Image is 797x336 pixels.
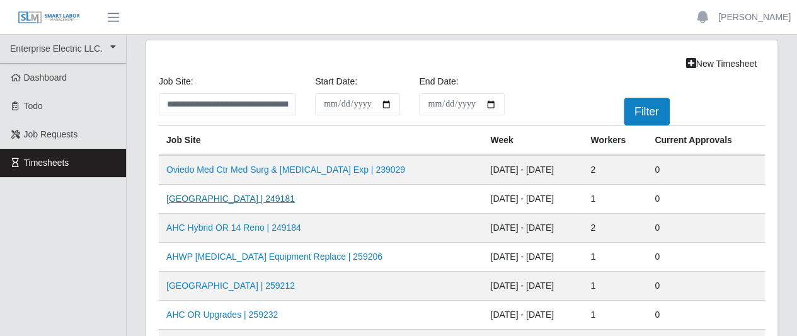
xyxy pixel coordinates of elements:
td: [DATE] - [DATE] [483,155,583,185]
a: [GEOGRAPHIC_DATA] | 259212 [166,281,295,291]
th: Current Approvals [647,126,765,156]
td: 2 [583,214,647,243]
td: 0 [647,214,765,243]
td: 0 [647,155,765,185]
a: AHWP [MEDICAL_DATA] Equipment Replace | 259206 [166,252,382,262]
label: Start Date: [315,75,357,88]
img: SLM Logo [18,11,81,25]
a: AHC Hybrid OR 14 Reno | 249184 [166,223,301,233]
a: Oviedo Med Ctr Med Surg & [MEDICAL_DATA] Exp | 239029 [166,165,405,175]
td: 1 [583,243,647,272]
td: 0 [647,243,765,272]
label: job site: [159,75,193,88]
td: 0 [647,301,765,330]
button: Filter [624,98,670,125]
td: 1 [583,301,647,330]
td: [DATE] - [DATE] [483,301,583,330]
th: Workers [583,126,647,156]
a: [GEOGRAPHIC_DATA] | 249181 [166,194,295,204]
td: 1 [583,185,647,214]
td: [DATE] - [DATE] [483,185,583,214]
td: [DATE] - [DATE] [483,243,583,272]
td: [DATE] - [DATE] [483,272,583,301]
td: [DATE] - [DATE] [483,214,583,243]
a: [PERSON_NAME] [718,11,791,24]
th: Week [483,126,583,156]
td: 1 [583,272,647,301]
a: New Timesheet [678,53,765,75]
td: 0 [647,185,765,214]
td: 2 [583,155,647,185]
a: AHC OR Upgrades | 259232 [166,310,278,320]
th: job site [159,126,483,156]
span: Job Requests [24,129,78,139]
td: 0 [647,272,765,301]
span: Todo [24,101,43,111]
span: Dashboard [24,72,67,83]
label: End Date: [419,75,458,88]
span: Timesheets [24,158,69,168]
